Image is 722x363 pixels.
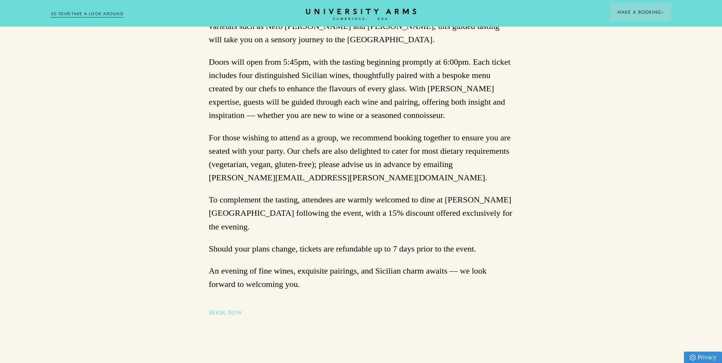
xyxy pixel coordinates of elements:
p: To complement the tasting, attendees are warmly welcomed to dine at [PERSON_NAME][GEOGRAPHIC_DATA... [209,193,513,233]
p: Doors will open from 5:45pm, with the tasting beginning promptly at 6:00pm. Each ticket includes ... [209,55,513,122]
p: Should your plans change, tickets are refundable up to 7 days prior to the event. [209,242,513,255]
p: An evening of fine wines, exquisite pairings, and Sicilian charm awaits — we look forward to welc... [209,264,513,291]
button: Make a BookingArrow icon [610,3,671,21]
p: For those wishing to attend as a group, we recommend booking together to ensure you are seated wi... [209,131,513,185]
img: Privacy [690,354,696,361]
img: Arrow icon [661,11,664,14]
a: 3D TOUR:TAKE A LOOK AROUND [51,11,123,18]
a: Privacy [684,352,722,363]
span: Make a Booking [617,9,664,16]
a: BOOK NOW [209,308,242,317]
a: Home [306,9,416,21]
